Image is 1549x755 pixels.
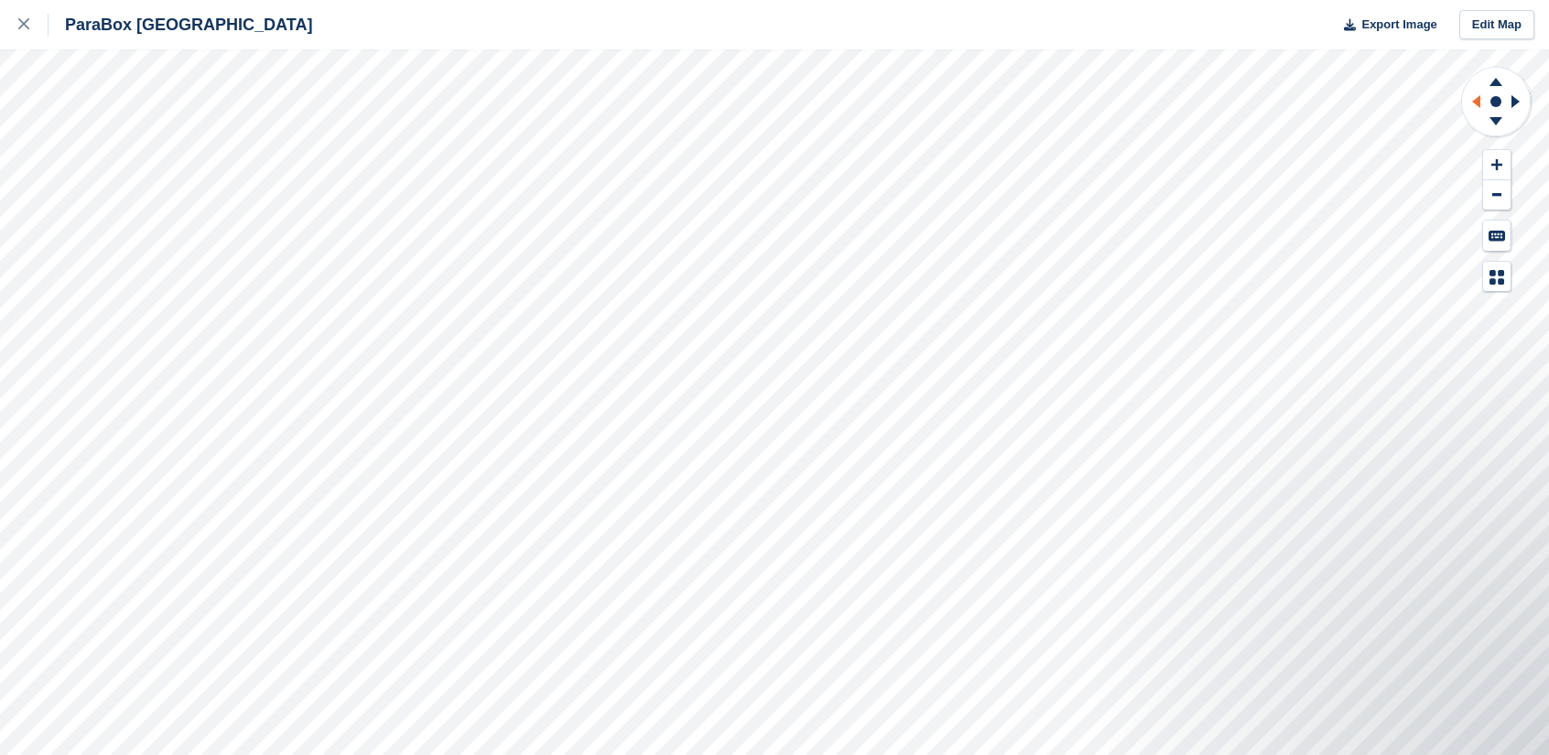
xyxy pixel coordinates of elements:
[1483,221,1511,251] button: Keyboard Shortcuts
[1459,10,1534,40] a: Edit Map
[1483,150,1511,180] button: Zoom In
[1483,180,1511,210] button: Zoom Out
[1361,16,1436,34] span: Export Image
[1333,10,1437,40] button: Export Image
[1483,262,1511,292] button: Map Legend
[49,14,312,36] div: ParaBox [GEOGRAPHIC_DATA]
